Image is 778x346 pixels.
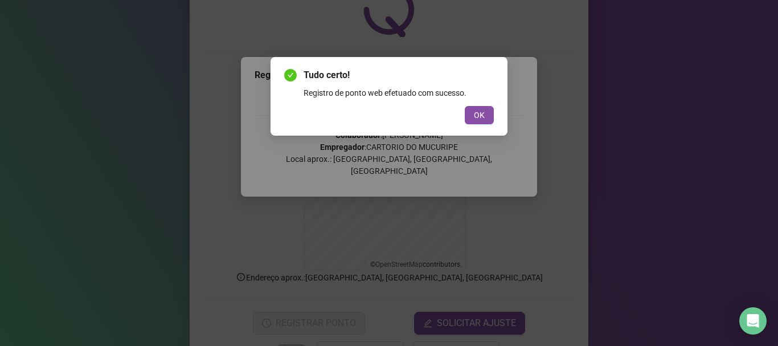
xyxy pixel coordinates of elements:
[465,106,494,124] button: OK
[739,307,767,335] div: Open Intercom Messenger
[304,68,494,82] span: Tudo certo!
[474,109,485,121] span: OK
[304,87,494,99] div: Registro de ponto web efetuado com sucesso.
[284,69,297,82] span: check-circle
